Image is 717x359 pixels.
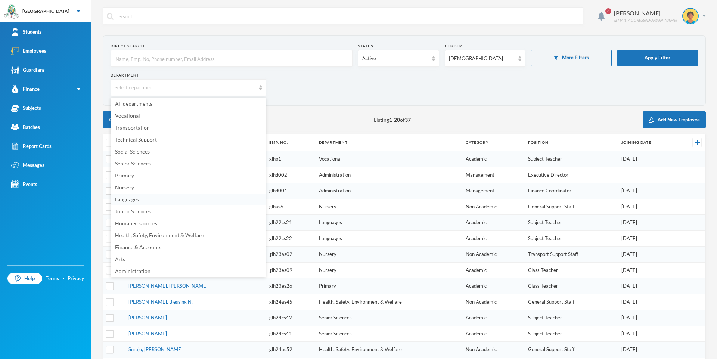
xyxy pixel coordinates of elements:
[618,294,678,310] td: [DATE]
[115,100,152,107] span: All departments
[462,230,524,247] td: Academic
[524,134,618,151] th: Position
[524,278,618,294] td: Class Teacher
[394,117,400,123] b: 20
[462,151,524,167] td: Academic
[11,47,46,55] div: Employees
[462,183,524,199] td: Management
[11,85,40,93] div: Finance
[683,9,698,24] img: STUDENT
[115,112,140,119] span: Vocational
[115,160,151,167] span: Senior Sciences
[115,84,255,92] div: Select department
[462,342,524,358] td: Non Academic
[68,275,84,282] a: Privacy
[63,275,64,282] div: ·
[115,172,134,179] span: Primary
[11,66,45,74] div: Guardians
[128,299,193,305] a: [PERSON_NAME], Blessing N.
[618,230,678,247] td: [DATE]
[315,134,462,151] th: Department
[618,262,678,278] td: [DATE]
[266,262,315,278] td: glh23es09
[22,8,69,15] div: [GEOGRAPHIC_DATA]
[524,230,618,247] td: Subject Teacher
[618,278,678,294] td: [DATE]
[128,331,167,337] a: [PERSON_NAME]
[524,199,618,215] td: General Support Staff
[128,283,208,289] a: [PERSON_NAME], [PERSON_NAME]
[524,294,618,310] td: General Support Staff
[389,117,392,123] b: 1
[315,183,462,199] td: Administration
[46,275,59,282] a: Terms
[11,142,52,150] div: Report Cards
[266,230,315,247] td: glh22cs22
[524,342,618,358] td: General Support Staff
[449,55,515,62] div: [DEMOGRAPHIC_DATA]
[11,123,40,131] div: Batches
[618,151,678,167] td: [DATE]
[111,72,266,78] div: Department
[524,247,618,263] td: Transport Support Staff
[462,262,524,278] td: Academic
[315,247,462,263] td: Nursery
[462,294,524,310] td: Non Academic
[358,43,439,49] div: Status
[618,183,678,199] td: [DATE]
[266,294,315,310] td: glh24as45
[11,161,44,169] div: Messages
[115,148,150,155] span: Social Sciences
[695,140,700,145] img: +
[115,196,139,202] span: Languages
[266,278,315,294] td: glh23es26
[7,273,42,284] a: Help
[315,326,462,342] td: Senior Sciences
[115,136,157,143] span: Technical Support
[618,342,678,358] td: [DATE]
[315,294,462,310] td: Health, Safety, Environment & Welfare
[462,326,524,342] td: Academic
[524,151,618,167] td: Subject Teacher
[266,310,315,326] td: glh24cs42
[524,262,618,278] td: Class Teacher
[618,199,678,215] td: [DATE]
[128,315,167,321] a: [PERSON_NAME]
[107,13,114,20] img: search
[115,268,150,274] span: Administration
[11,180,37,188] div: Events
[618,247,678,263] td: [DATE]
[362,55,428,62] div: Active
[524,167,618,183] td: Executive Director
[315,342,462,358] td: Health, Safety, Environment & Welfare
[315,230,462,247] td: Languages
[266,247,315,263] td: glh23as02
[315,199,462,215] td: Nursery
[315,278,462,294] td: Primary
[266,215,315,231] td: glh22cs21
[524,183,618,199] td: Finance Coordinator
[462,215,524,231] td: Academic
[462,247,524,263] td: Non Academic
[462,134,524,151] th: Category
[118,8,579,25] input: Search
[115,244,161,250] span: Finance & Accounts
[405,117,411,123] b: 37
[462,199,524,215] td: Non Academic
[617,50,698,66] button: Apply Filter
[315,215,462,231] td: Languages
[115,232,204,238] span: Health, Safety, Environment & Welfare
[266,151,315,167] td: glhp1
[128,346,183,352] a: Suraju, [PERSON_NAME]
[445,43,525,49] div: Gender
[266,167,315,183] td: glhd002
[618,326,678,342] td: [DATE]
[462,278,524,294] td: Academic
[618,134,678,151] th: Joining Date
[315,167,462,183] td: Administration
[4,4,19,19] img: logo
[374,116,411,124] span: Listing - of
[618,310,678,326] td: [DATE]
[266,199,315,215] td: glhas6
[115,208,151,214] span: Junior Sciences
